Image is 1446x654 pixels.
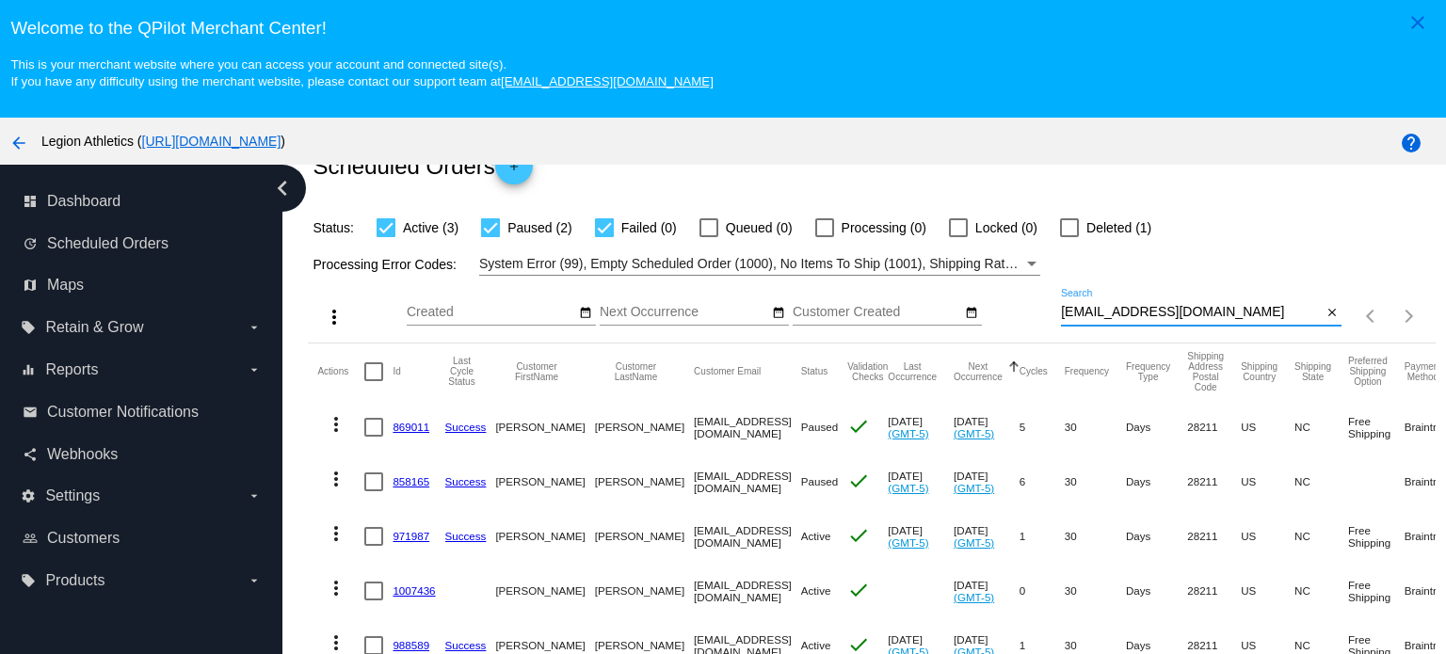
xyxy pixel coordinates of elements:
[47,404,199,421] span: Customer Notifications
[21,573,36,588] i: local_offer
[23,270,262,300] a: map Maps
[1241,361,1277,382] button: Change sorting for ShippingCountry
[1065,564,1126,618] mat-cell: 30
[1400,132,1422,154] mat-icon: help
[801,639,831,651] span: Active
[503,160,525,183] mat-icon: add
[21,320,36,335] i: local_offer
[45,487,100,504] span: Settings
[1126,361,1170,382] button: Change sorting for FrequencyType
[47,446,118,463] span: Webhooks
[954,482,994,494] a: (GMT-5)
[445,530,487,542] a: Success
[1348,509,1405,564] mat-cell: Free Shipping
[23,439,262,470] a: share Webhooks
[23,194,38,209] i: dashboard
[694,509,801,564] mat-cell: [EMAIL_ADDRESS][DOMAIN_NAME]
[1086,216,1151,239] span: Deleted (1)
[888,361,937,382] button: Change sorting for LastOccurrenceUtc
[47,277,84,294] span: Maps
[1065,509,1126,564] mat-cell: 30
[595,564,694,618] mat-cell: [PERSON_NAME]
[1065,400,1126,455] mat-cell: 30
[888,400,954,455] mat-cell: [DATE]
[23,186,262,216] a: dashboard Dashboard
[1322,303,1342,323] button: Clear
[954,536,994,549] a: (GMT-5)
[247,488,262,503] i: arrow_drop_down
[1061,305,1322,320] input: Search
[1241,400,1294,455] mat-cell: US
[325,631,347,654] mat-icon: more_vert
[445,639,487,651] a: Success
[1406,11,1429,34] mat-icon: close
[23,447,38,462] i: share
[595,400,694,455] mat-cell: [PERSON_NAME]
[600,305,769,320] input: Next Occurrence
[479,252,1040,276] mat-select: Filter by Processing Error Codes
[325,413,347,436] mat-icon: more_vert
[694,400,801,455] mat-cell: [EMAIL_ADDRESS][DOMAIN_NAME]
[323,306,345,328] mat-icon: more_vert
[694,366,761,377] button: Change sorting for CustomerEmail
[1294,361,1331,382] button: Change sorting for ShippingState
[772,306,785,321] mat-icon: date_range
[47,193,120,210] span: Dashboard
[847,524,870,547] mat-icon: check
[954,361,1003,382] button: Change sorting for NextOccurrenceUtc
[842,216,926,239] span: Processing (0)
[954,564,1020,618] mat-cell: [DATE]
[793,305,962,320] input: Customer Created
[23,229,262,259] a: update Scheduled Orders
[595,361,677,382] button: Change sorting for CustomerLastName
[325,522,347,545] mat-icon: more_vert
[1187,564,1241,618] mat-cell: 28211
[954,591,994,603] a: (GMT-5)
[694,455,801,509] mat-cell: [EMAIL_ADDRESS][DOMAIN_NAME]
[1126,400,1187,455] mat-cell: Days
[1348,356,1388,387] button: Change sorting for PreferredShippingOption
[393,584,435,597] a: 1007436
[888,536,928,549] a: (GMT-5)
[1294,564,1348,618] mat-cell: NC
[1294,509,1348,564] mat-cell: NC
[247,362,262,377] i: arrow_drop_down
[23,236,38,251] i: update
[801,530,831,542] span: Active
[325,468,347,490] mat-icon: more_vert
[23,523,262,553] a: people_outline Customers
[1187,509,1241,564] mat-cell: 28211
[954,509,1020,564] mat-cell: [DATE]
[47,530,120,547] span: Customers
[313,220,354,235] span: Status:
[954,427,994,439] a: (GMT-5)
[579,306,592,321] mat-icon: date_range
[47,235,169,252] span: Scheduled Orders
[10,18,1435,39] h3: Welcome to the QPilot Merchant Center!
[1405,361,1441,382] button: Change sorting for PaymentMethod.Type
[393,530,429,542] a: 971987
[8,132,30,154] mat-icon: arrow_back
[23,531,38,546] i: people_outline
[847,415,870,438] mat-icon: check
[41,134,285,149] span: Legion Athletics ( )
[1020,509,1065,564] mat-cell: 1
[1353,297,1390,335] button: Previous page
[23,397,262,427] a: email Customer Notifications
[393,475,429,487] a: 858165
[403,216,458,239] span: Active (3)
[393,639,429,651] a: 988589
[888,427,928,439] a: (GMT-5)
[495,400,594,455] mat-cell: [PERSON_NAME]
[495,509,594,564] mat-cell: [PERSON_NAME]
[1020,366,1048,377] button: Change sorting for Cycles
[1325,306,1339,321] mat-icon: close
[954,400,1020,455] mat-cell: [DATE]
[965,306,978,321] mat-icon: date_range
[45,319,143,336] span: Retain & Grow
[1020,455,1065,509] mat-cell: 6
[1187,455,1241,509] mat-cell: 28211
[313,147,532,184] h2: Scheduled Orders
[1241,455,1294,509] mat-cell: US
[888,482,928,494] a: (GMT-5)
